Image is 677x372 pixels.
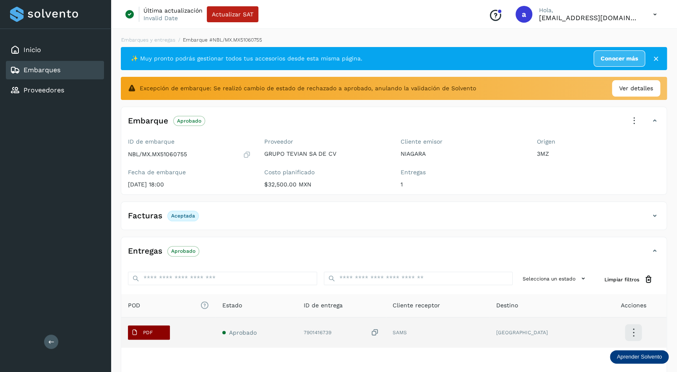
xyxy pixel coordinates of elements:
[222,301,242,310] span: Estado
[23,66,60,74] a: Embarques
[121,36,667,44] nav: breadcrumb
[401,169,523,176] label: Entregas
[143,330,153,335] p: PDF
[617,354,662,360] p: Aprender Solvento
[23,86,64,94] a: Proveedores
[537,138,660,145] label: Origen
[128,169,251,176] label: Fecha de embarque
[519,272,591,286] button: Selecciona un estado
[537,150,660,157] p: 3MZ
[393,301,440,310] span: Cliente receptor
[6,61,104,79] div: Embarques
[128,246,162,256] h4: Entregas
[386,317,490,348] td: SAMS
[619,84,653,93] span: Ver detalles
[212,11,253,17] span: Actualizar SAT
[171,213,195,219] p: Aceptada
[264,138,387,145] label: Proveedor
[539,14,640,22] p: aremartinez@niagarawater.com
[610,350,669,364] div: Aprender Solvento
[594,50,645,67] a: Conocer más
[121,209,667,230] div: FacturasAceptada
[121,37,175,43] a: Embarques y entregas
[128,181,251,188] p: [DATE] 18:00
[304,301,343,310] span: ID de entrega
[598,272,660,287] button: Limpiar filtros
[6,81,104,100] div: Proveedores
[264,150,387,157] p: GRUPO TEVIAN SA DE CV
[143,14,178,22] p: Invalid Date
[121,114,667,135] div: EmbarqueAprobado
[620,301,646,310] span: Acciones
[264,169,387,176] label: Costo planificado
[304,328,380,337] div: 7901416739
[401,181,523,188] p: 1
[128,151,187,158] p: NBL/MX.MX51060755
[229,329,257,336] span: Aprobado
[183,37,262,43] span: Embarque #NBL/MX.MX51060755
[128,325,170,340] button: PDF
[490,317,600,348] td: [GEOGRAPHIC_DATA]
[131,54,362,63] span: ✨ Muy pronto podrás gestionar todos tus accesorios desde esta misma página.
[121,244,667,265] div: EntregasAprobado
[207,6,258,22] button: Actualizar SAT
[128,301,209,310] span: POD
[171,248,195,254] p: Aprobado
[539,7,640,14] p: Hola,
[401,150,523,157] p: NIAGARA
[128,138,251,145] label: ID de embarque
[264,181,387,188] p: $32,500.00 MXN
[140,84,476,93] span: Excepción de embarque: Se realizó cambio de estado de rechazado a aprobado, anulando la validació...
[143,7,203,14] p: Última actualización
[23,46,41,54] a: Inicio
[401,138,523,145] label: Cliente emisor
[604,276,639,283] span: Limpiar filtros
[177,118,201,124] p: Aprobado
[6,41,104,59] div: Inicio
[128,116,168,126] h4: Embarque
[496,301,518,310] span: Destino
[128,211,162,221] h4: Facturas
